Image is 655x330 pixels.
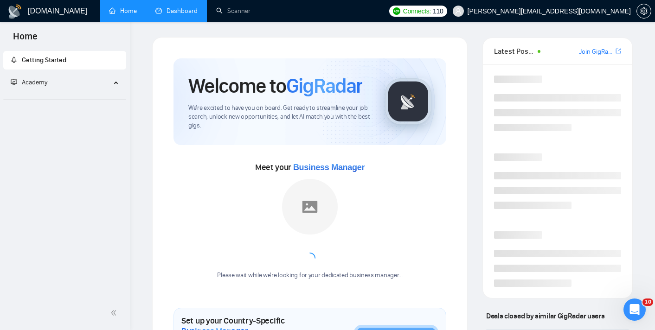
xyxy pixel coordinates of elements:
span: Academy [22,78,47,86]
iframe: Intercom live chat [623,298,646,321]
a: setting [636,7,651,15]
span: 110 [433,6,443,16]
span: user [455,8,462,14]
img: gigradar-logo.png [385,78,431,125]
span: rocket [11,57,17,63]
a: dashboardDashboard [155,7,198,15]
a: Join GigRadar Slack Community [579,47,614,57]
img: upwork-logo.png [393,7,400,15]
img: placeholder.png [282,179,338,235]
span: 10 [642,298,653,306]
span: loading [303,251,317,265]
span: Business Manager [293,163,365,172]
span: Latest Posts from the GigRadar Community [494,45,535,57]
h1: Welcome to [188,73,362,98]
span: export [616,47,621,55]
span: Academy [11,78,47,86]
span: Connects: [403,6,431,16]
button: setting [636,4,651,19]
li: Academy Homepage [3,95,126,102]
span: Getting Started [22,56,66,64]
a: export [616,47,621,56]
span: Home [6,30,45,49]
img: logo [7,4,22,19]
span: Deals closed by similar GigRadar users [482,308,608,324]
li: Getting Started [3,51,126,70]
span: Meet your [255,162,365,172]
span: We're excited to have you on board. Get ready to streamline your job search, unlock new opportuni... [188,104,370,130]
span: setting [637,7,651,15]
span: GigRadar [286,73,362,98]
a: homeHome [109,7,137,15]
div: Please wait while we're looking for your dedicated business manager... [212,271,408,280]
a: searchScanner [216,7,250,15]
span: double-left [110,308,120,317]
span: fund-projection-screen [11,79,17,85]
